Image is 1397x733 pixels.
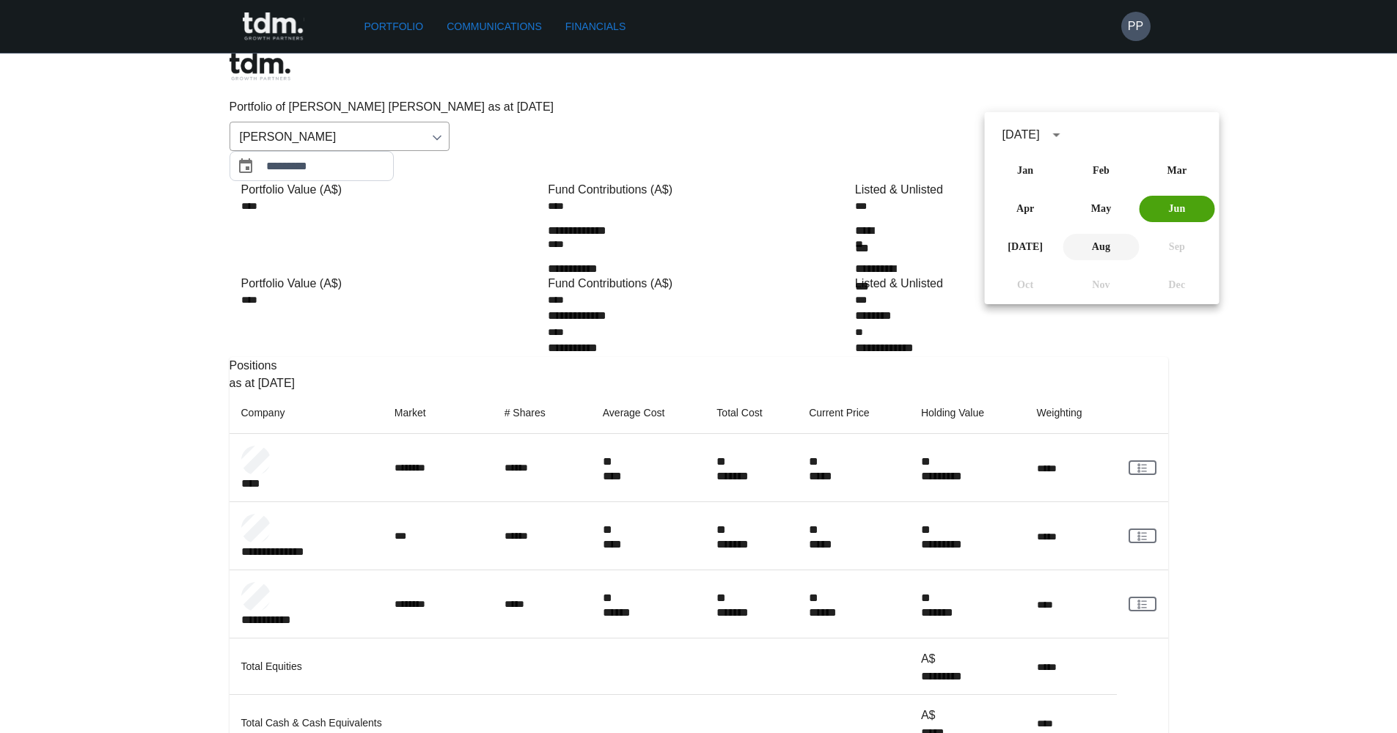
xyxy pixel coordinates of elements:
[1129,528,1156,543] a: View Client Communications
[1128,18,1143,35] h6: PP
[591,392,705,434] th: Average Cost
[560,13,631,40] a: Financials
[493,392,591,434] th: # Shares
[1121,12,1151,41] button: PP
[230,392,383,434] th: Company
[1002,126,1040,144] div: [DATE]
[855,181,1156,199] div: Listed & Unlisted
[359,13,430,40] a: Portfolio
[988,234,1063,260] button: [DATE]
[1063,196,1139,222] button: May
[855,275,1156,292] div: Listed & Unlisted
[1044,122,1069,147] button: calendar view is open, switch to year view
[241,275,543,292] div: Portfolio Value (A$)
[230,357,1168,375] p: Positions
[230,122,450,151] div: [PERSON_NAME]
[1129,460,1156,475] a: View Client Communications
[988,196,1063,222] button: Apr
[230,375,1168,392] p: as at [DATE]
[988,158,1063,184] button: Jan
[705,392,797,434] th: Total Cost
[1139,158,1214,184] button: Mar
[1138,531,1146,539] g: rgba(16, 24, 40, 0.6
[1138,463,1146,471] g: rgba(16, 24, 40, 0.6
[1138,600,1146,608] g: rgba(16, 24, 40, 0.6
[921,707,1013,724] p: A$
[548,181,849,199] div: Fund Contributions (A$)
[548,275,849,292] div: Fund Contributions (A$)
[1063,234,1139,260] button: Aug
[241,181,543,199] div: Portfolio Value (A$)
[231,152,260,181] button: Choose date, selected date is Jun 30, 2025
[797,392,909,434] th: Current Price
[1129,597,1156,611] a: View Client Communications
[1025,392,1117,434] th: Weighting
[909,392,1025,434] th: Holding Value
[1063,158,1139,184] button: Feb
[230,638,909,695] td: Total Equities
[921,650,1013,668] p: A$
[383,392,493,434] th: Market
[441,13,548,40] a: Communications
[1139,196,1214,222] button: Jun
[230,98,1168,116] p: Portfolio of [PERSON_NAME] [PERSON_NAME] as at [DATE]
